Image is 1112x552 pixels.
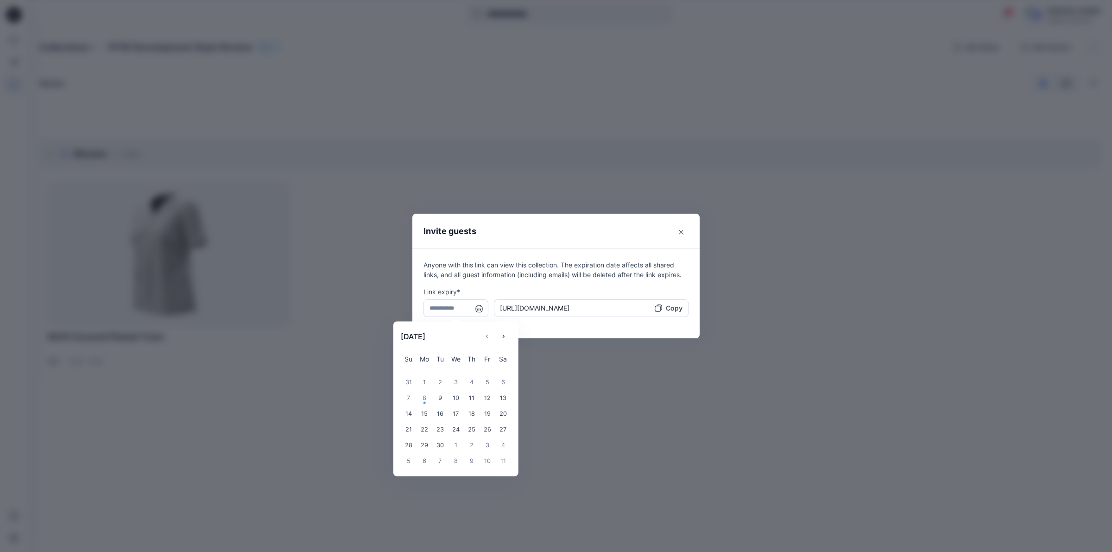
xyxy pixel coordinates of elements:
div: Wednesday [448,351,464,367]
div: Tuesday [432,351,448,367]
div: Choose Monday, September 22nd, 2025 [417,422,432,438]
div: Choose Sunday, September 21st, 2025 [401,422,417,438]
p: Anyone with this link can view this collection. The expiration date affects all shared links, and... [423,260,689,279]
div: Choose Friday, September 19th, 2025 [480,406,495,422]
div: Choose Thursday, September 18th, 2025 [464,406,480,422]
div: Choose Friday, October 10th, 2025 [480,453,495,469]
div: Choose Tuesday, September 9th, 2025 [432,390,448,406]
div: Choose Saturday, October 11th, 2025 [495,453,511,469]
div: Choose Date [393,322,518,476]
div: Choose Thursday, September 11th, 2025 [464,390,480,406]
div: Choose Friday, October 3rd, 2025 [480,438,495,453]
div: Choose Thursday, October 2nd, 2025 [464,438,480,453]
div: Choose Monday, September 29th, 2025 [417,438,432,453]
div: Choose Thursday, October 9th, 2025 [464,453,480,469]
div: Monday [417,351,432,367]
div: Choose Thursday, September 25th, 2025 [464,422,480,438]
div: Choose Wednesday, September 10th, 2025 [448,390,464,406]
div: Choose Wednesday, September 17th, 2025 [448,406,464,422]
div: Sunday [401,351,417,367]
div: Choose Monday, October 6th, 2025 [417,453,432,469]
div: Choose Saturday, October 4th, 2025 [495,438,511,453]
div: Saturday [495,351,511,367]
div: Choose Monday, September 15th, 2025 [417,406,432,422]
div: Choose Sunday, September 14th, 2025 [401,406,417,422]
div: Choose Sunday, September 28th, 2025 [401,438,417,453]
div: Choose Tuesday, September 23rd, 2025 [432,422,448,438]
div: Thursday [464,351,480,367]
div: Month September, 2025 [401,374,511,469]
p: [DATE] [401,331,425,342]
div: Choose Tuesday, October 7th, 2025 [432,453,448,469]
div: Choose Wednesday, September 24th, 2025 [448,422,464,438]
div: Choose Tuesday, September 30th, 2025 [432,438,448,453]
button: Close [674,225,689,240]
div: Choose Wednesday, October 1st, 2025 [448,438,464,453]
div: Choose Friday, September 12th, 2025 [480,390,495,406]
div: Choose Saturday, September 20th, 2025 [495,406,511,422]
div: Choose Sunday, October 5th, 2025 [401,453,417,469]
header: Invite guests [412,214,700,248]
p: Link expiry* [423,287,689,297]
div: Choose Friday, September 26th, 2025 [480,422,495,438]
div: Friday [480,351,495,367]
p: Copy [666,303,682,313]
div: Choose Saturday, September 27th, 2025 [495,422,511,438]
div: Choose Saturday, September 13th, 2025 [495,390,511,406]
div: Choose Wednesday, October 8th, 2025 [448,453,464,469]
p: [URL][DOMAIN_NAME] [500,303,643,313]
div: Choose Tuesday, September 16th, 2025 [432,406,448,422]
